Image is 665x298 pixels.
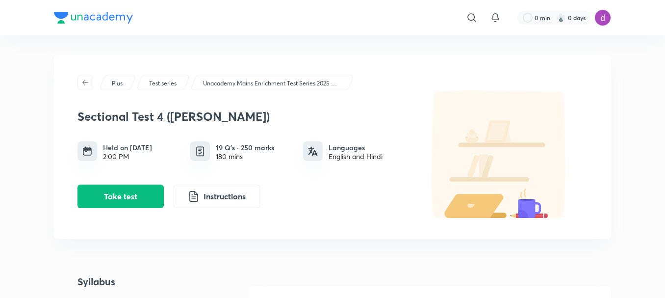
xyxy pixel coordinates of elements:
div: 180 mins [216,153,274,161]
img: streak [556,13,566,23]
a: Plus [110,79,125,88]
img: languages [308,146,318,156]
button: Instructions [174,185,260,208]
button: Take test [77,185,164,208]
a: Test series [148,79,179,88]
p: Plus [112,79,123,88]
div: English and Hindi [329,153,383,161]
p: Test series [149,79,177,88]
img: instruction [188,190,200,202]
img: quiz info [194,145,206,158]
h6: 19 Q’s · 250 marks [216,142,274,153]
div: 2:00 PM [103,153,152,161]
img: default [411,90,588,218]
img: timing [82,146,92,156]
a: Unacademy Mains Enrichment Test Series 2025 With Evaluation (GS I-IV & Essay) [202,79,342,88]
p: Unacademy Mains Enrichment Test Series 2025 With Evaluation (GS I-IV & Essay) [203,79,340,88]
img: Divyarani choppa [594,9,611,26]
h6: Held on [DATE] [103,142,152,153]
h3: Sectional Test 4 ([PERSON_NAME]) [77,109,406,124]
img: Company Logo [54,12,133,24]
h6: Languages [329,142,383,153]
